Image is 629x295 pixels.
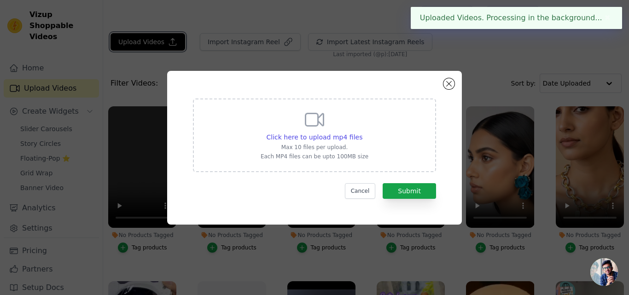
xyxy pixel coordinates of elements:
button: Close [602,12,613,23]
div: Uploaded Videos. Processing in the background... [411,7,622,29]
span: Click here to upload mp4 files [267,133,363,141]
button: Submit [383,183,436,199]
button: Close modal [443,78,454,89]
p: Max 10 files per upload. [261,144,368,151]
div: Open chat [590,258,618,286]
p: Each MP4 files can be upto 100MB size [261,153,368,160]
button: Cancel [345,183,376,199]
